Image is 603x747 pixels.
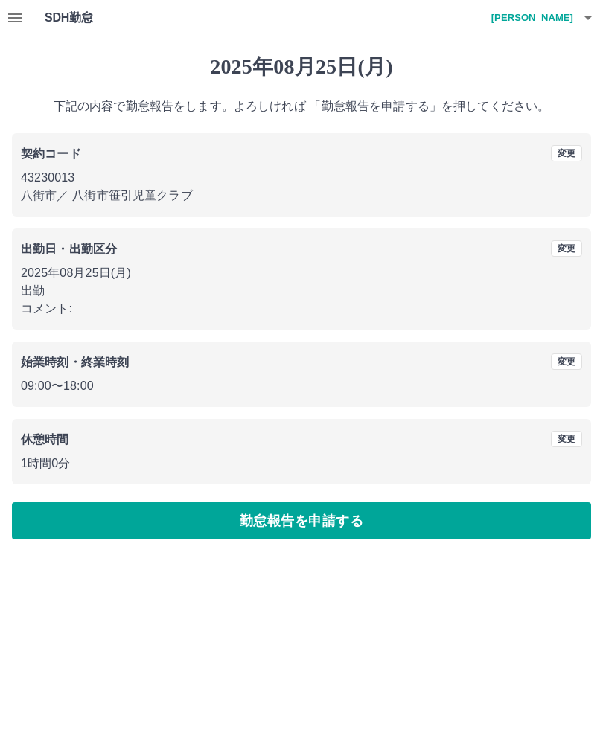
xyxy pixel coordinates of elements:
[21,282,582,300] p: 出勤
[21,187,582,205] p: 八街市 ／ 八街市笹引児童クラブ
[12,502,591,539] button: 勤怠報告を申請する
[21,300,582,318] p: コメント:
[21,433,69,446] b: 休憩時間
[12,97,591,115] p: 下記の内容で勤怠報告をします。よろしければ 「勤怠報告を申請する」を押してください。
[551,431,582,447] button: 変更
[551,353,582,370] button: 変更
[21,455,582,472] p: 1時間0分
[21,377,582,395] p: 09:00 〜 18:00
[551,145,582,161] button: 変更
[21,147,81,160] b: 契約コード
[21,169,582,187] p: 43230013
[21,356,129,368] b: 始業時刻・終業時刻
[21,264,582,282] p: 2025年08月25日(月)
[12,54,591,80] h1: 2025年08月25日(月)
[21,243,117,255] b: 出勤日・出勤区分
[551,240,582,257] button: 変更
